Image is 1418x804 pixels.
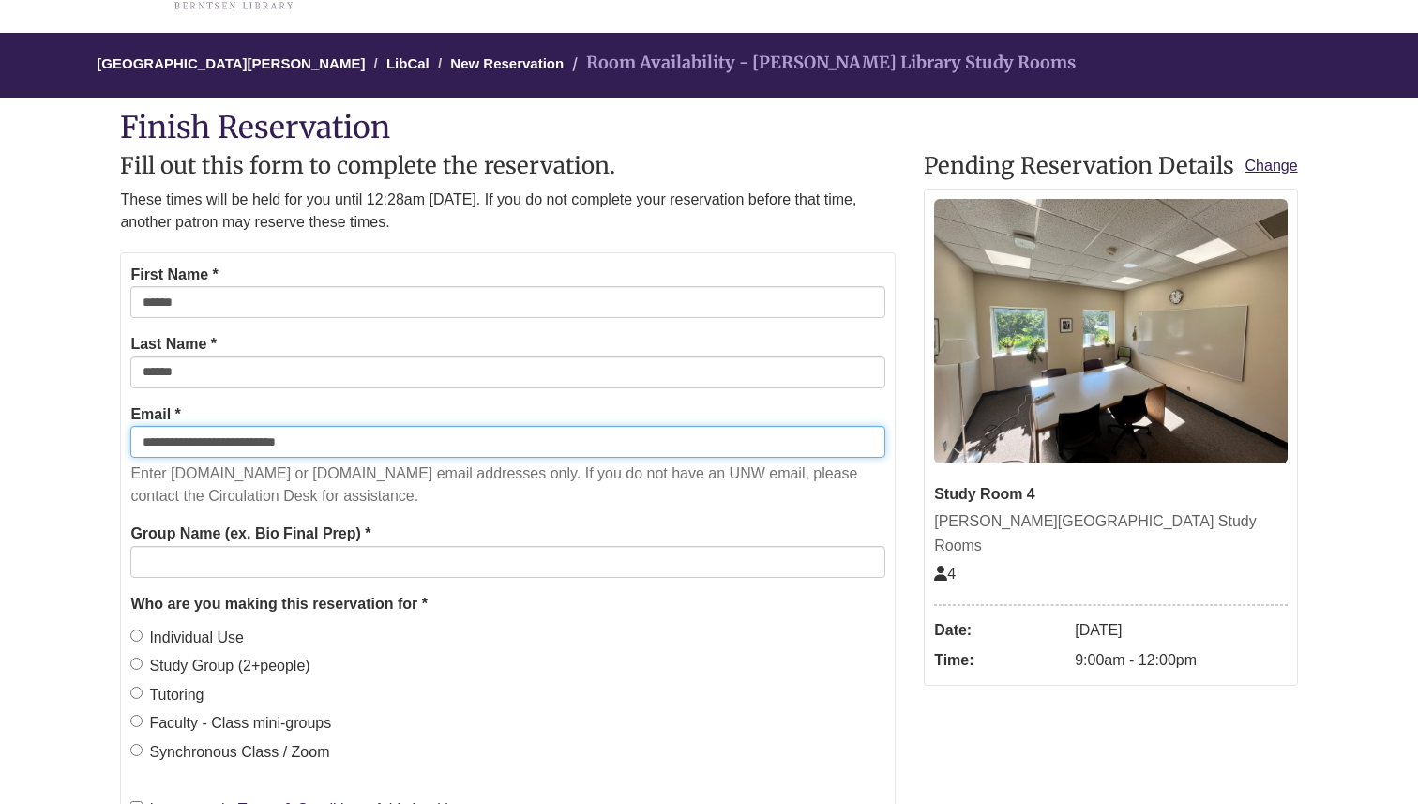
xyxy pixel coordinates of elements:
dd: 9:00am - 12:00pm [1075,645,1287,675]
div: [PERSON_NAME][GEOGRAPHIC_DATA] Study Rooms [934,509,1287,557]
legend: Who are you making this reservation for * [130,592,885,616]
label: Individual Use [130,626,244,650]
p: These times will be held for you until 12:28am [DATE]. If you do not complete your reservation be... [120,189,896,234]
p: Enter [DOMAIN_NAME] or [DOMAIN_NAME] email addresses only. If you do not have an UNW email, pleas... [130,463,885,508]
span: The capacity of this space [934,566,956,582]
input: Synchronous Class / Zoom [130,744,143,756]
a: New Reservation [450,55,564,71]
li: Room Availability - [PERSON_NAME] Library Study Rooms [567,50,1076,77]
dd: [DATE] [1075,615,1287,645]
h2: Fill out this form to complete the reservation. [120,154,896,178]
label: Faculty - Class mini-groups [130,711,331,736]
h1: Finish Reservation [120,112,1297,144]
input: Study Group (2+people) [130,658,143,670]
img: Study Room 4 [934,199,1287,463]
label: Synchronous Class / Zoom [130,740,329,765]
label: Last Name * [130,332,217,356]
input: Faculty - Class mini-groups [130,715,143,727]
label: Study Group (2+people) [130,654,309,678]
input: Individual Use [130,630,143,642]
a: LibCal [386,55,430,71]
h2: Pending Reservation Details [924,154,1297,178]
label: Tutoring [130,683,204,707]
label: Group Name (ex. Bio Final Prep) * [130,522,370,546]
nav: Breadcrumb [120,33,1297,98]
dt: Time: [934,645,1065,675]
div: Study Room 4 [934,482,1287,507]
a: [GEOGRAPHIC_DATA][PERSON_NAME] [97,55,365,71]
label: Email * [130,402,180,427]
a: Change [1245,154,1298,178]
dt: Date: [934,615,1065,645]
label: First Name * [130,263,218,287]
input: Tutoring [130,687,143,699]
